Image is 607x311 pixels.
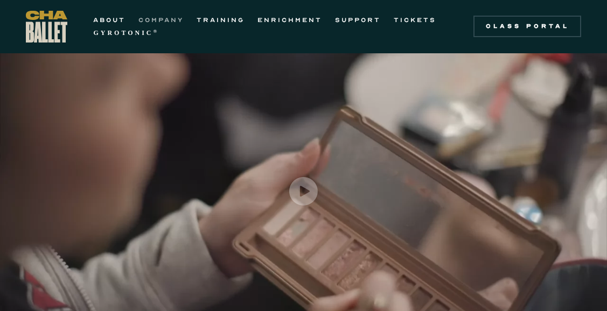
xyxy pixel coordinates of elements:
strong: GYROTONIC [93,29,153,37]
a: ENRICHMENT [257,13,322,26]
a: Class Portal [473,16,581,37]
div: Class Portal [480,22,575,31]
a: TICKETS [394,13,436,26]
a: SUPPORT [335,13,381,26]
a: ABOUT [93,13,125,26]
a: GYROTONIC® [93,26,159,39]
a: home [26,11,67,43]
a: TRAINING [197,13,245,26]
sup: ® [154,29,159,34]
a: COMPANY [138,13,184,26]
